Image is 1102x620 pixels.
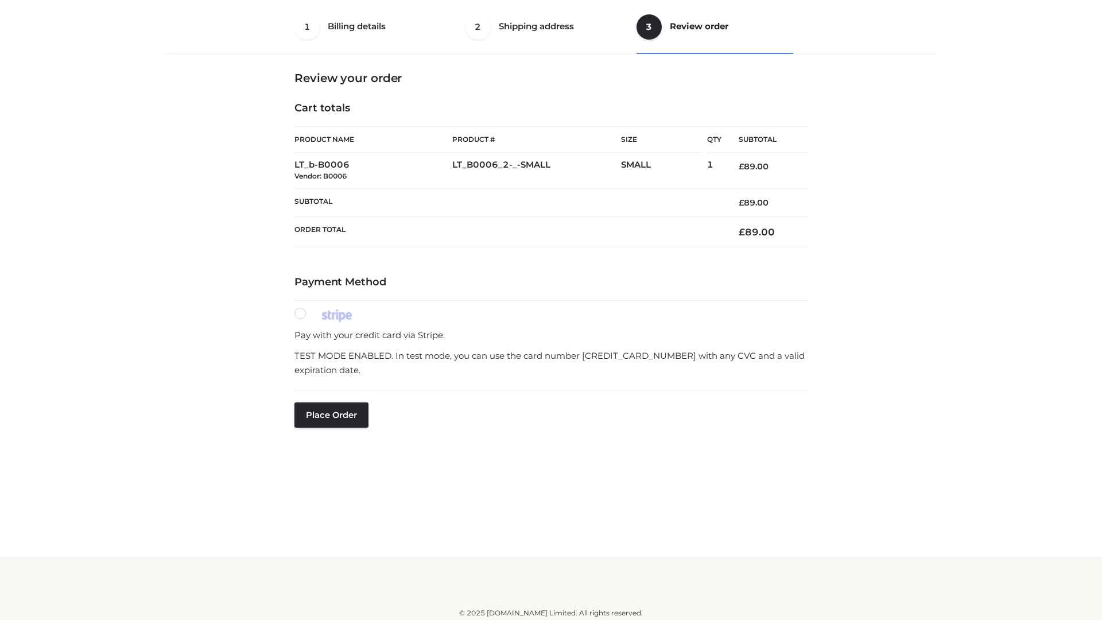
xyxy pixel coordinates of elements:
[621,127,701,153] th: Size
[739,197,769,208] bdi: 89.00
[294,276,808,289] h4: Payment Method
[170,607,932,619] div: © 2025 [DOMAIN_NAME] Limited. All rights reserved.
[739,161,744,172] span: £
[721,127,808,153] th: Subtotal
[739,226,745,238] span: £
[294,402,368,428] button: Place order
[739,197,744,208] span: £
[294,172,347,180] small: Vendor: B0006
[707,126,721,153] th: Qty
[294,71,808,85] h3: Review your order
[294,328,808,343] p: Pay with your credit card via Stripe.
[621,153,707,189] td: SMALL
[452,126,621,153] th: Product #
[739,226,775,238] bdi: 89.00
[294,188,721,216] th: Subtotal
[707,153,721,189] td: 1
[294,153,452,189] td: LT_b-B0006
[739,161,769,172] bdi: 89.00
[294,348,808,378] p: TEST MODE ENABLED. In test mode, you can use the card number [CREDIT_CARD_NUMBER] with any CVC an...
[294,126,452,153] th: Product Name
[294,102,808,115] h4: Cart totals
[294,217,721,247] th: Order Total
[452,153,621,189] td: LT_B0006_2-_-SMALL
